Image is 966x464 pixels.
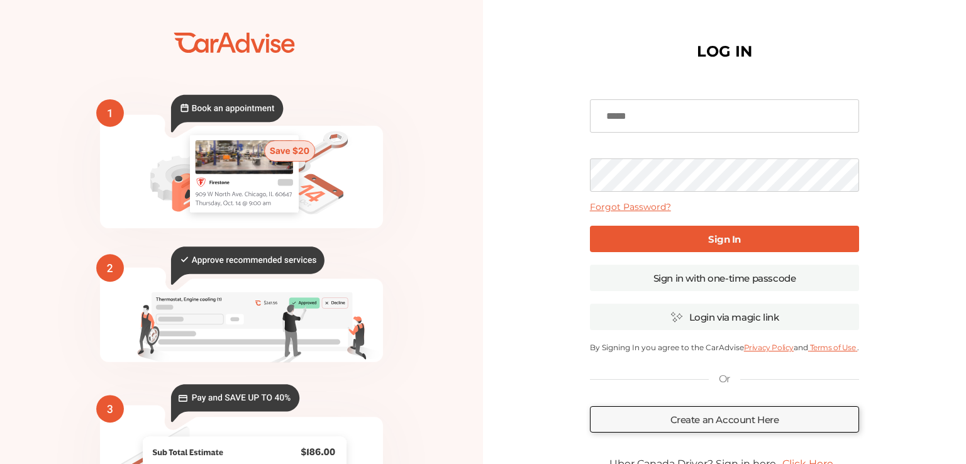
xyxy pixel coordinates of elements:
[719,372,730,386] p: Or
[697,45,752,58] h1: LOG IN
[590,304,860,330] a: Login via magic link
[744,343,794,352] a: Privacy Policy
[590,265,860,291] a: Sign in with one-time passcode
[590,343,860,352] p: By Signing In you agree to the CarAdvise and .
[590,226,860,252] a: Sign In
[708,233,741,245] b: Sign In
[670,311,683,323] img: magic_icon.32c66aac.svg
[590,406,860,433] a: Create an Account Here
[808,343,857,352] a: Terms of Use
[590,201,671,213] a: Forgot Password?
